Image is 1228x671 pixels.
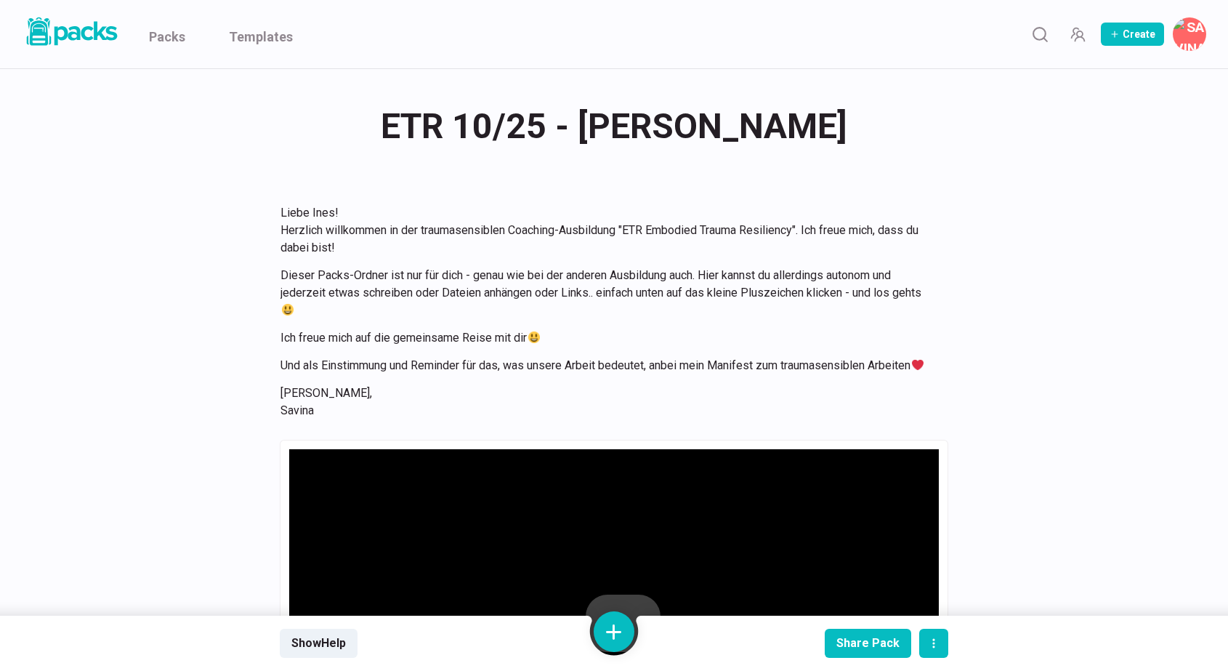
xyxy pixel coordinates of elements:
a: Packs logo [22,15,120,54]
button: Share Pack [825,629,911,658]
button: Play Video [586,595,661,652]
div: Share Pack [836,636,900,650]
p: Ich freue mich auf die gemeinsame Reise mit dir [280,329,930,347]
img: 😃 [528,332,540,343]
img: Packs logo [22,15,120,49]
button: Savina Tilmann [1173,17,1206,51]
p: Und als Einstimmung und Reminder für das, was unsere Arbeit bedeutet, anbei mein Manifest zum tra... [280,357,930,374]
img: ❤️ [912,359,924,371]
button: ShowHelp [280,629,358,658]
button: Search [1025,20,1054,49]
img: 😃 [282,304,294,316]
button: actions [919,629,948,658]
button: Manage Team Invites [1063,20,1092,49]
span: ETR 10/25 - [PERSON_NAME] [381,98,847,155]
p: Dieser Packs-Ordner ist nur für dich - genau wie bei der anderen Ausbildung auch. Hier kannst du ... [280,267,930,319]
p: [PERSON_NAME], Savina [280,385,930,419]
p: Liebe Ines! Herzlich willkommen in der traumasensiblen Coaching-Ausbildung "ETR Embodied Trauma R... [280,204,930,257]
button: Create Pack [1101,23,1164,46]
